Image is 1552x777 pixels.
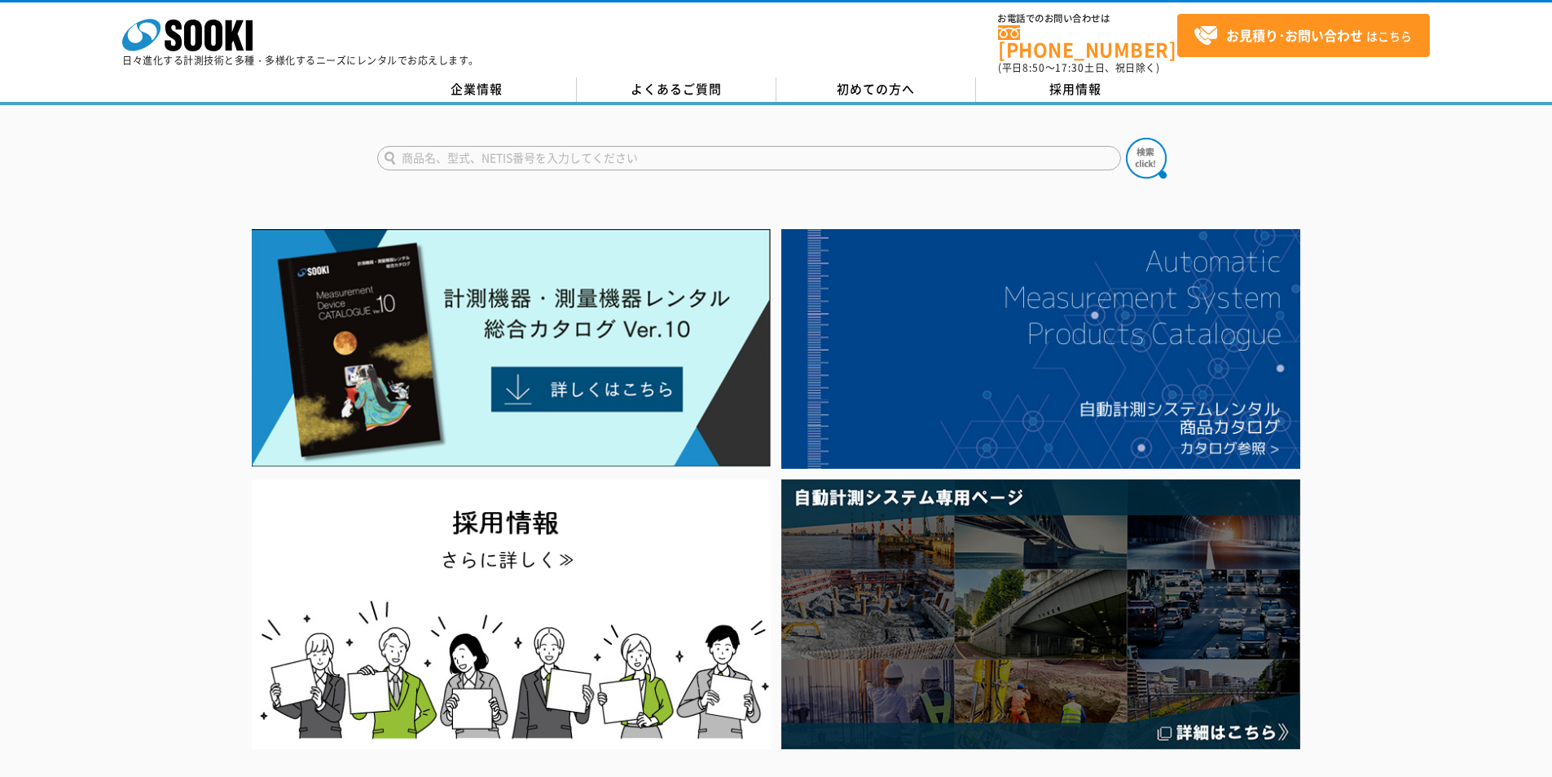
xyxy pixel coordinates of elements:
[1194,24,1412,48] span: はこちら
[577,77,776,102] a: よくあるご質問
[1177,14,1430,57] a: お見積り･お問い合わせはこちら
[122,55,479,65] p: 日々進化する計測技術と多種・多様化するニーズにレンタルでお応えします。
[976,77,1176,102] a: 採用情報
[1126,138,1167,179] img: btn_search.png
[252,479,771,749] img: SOOKI recruit
[781,229,1300,469] img: 自動計測システムカタログ
[998,25,1177,59] a: [PHONE_NUMBER]
[998,14,1177,24] span: お電話でのお問い合わせは
[377,146,1121,170] input: 商品名、型式、NETIS番号を入力してください
[252,229,771,467] img: Catalog Ver10
[377,77,577,102] a: 企業情報
[1055,60,1084,75] span: 17:30
[1022,60,1045,75] span: 8:50
[998,60,1159,75] span: (平日 ～ 土日、祝日除く)
[1226,25,1363,45] strong: お見積り･お問い合わせ
[781,479,1300,749] img: 自動計測システム専用ページ
[776,77,976,102] a: 初めての方へ
[837,80,915,98] span: 初めての方へ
